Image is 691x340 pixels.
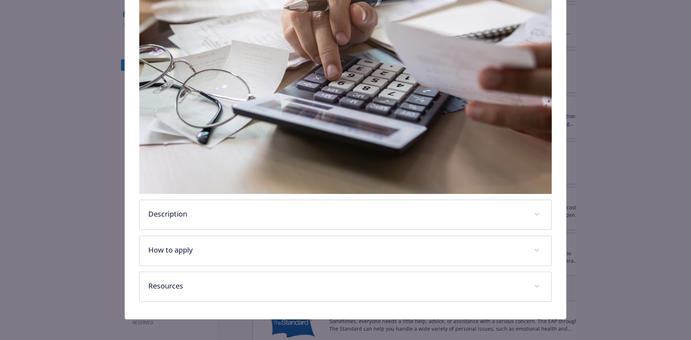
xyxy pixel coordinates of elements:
[148,245,526,255] p: How to apply
[140,272,552,302] div: Resources
[140,236,552,266] div: How to apply
[148,281,526,291] p: Resources
[140,200,552,230] div: Description
[148,209,526,219] p: Description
